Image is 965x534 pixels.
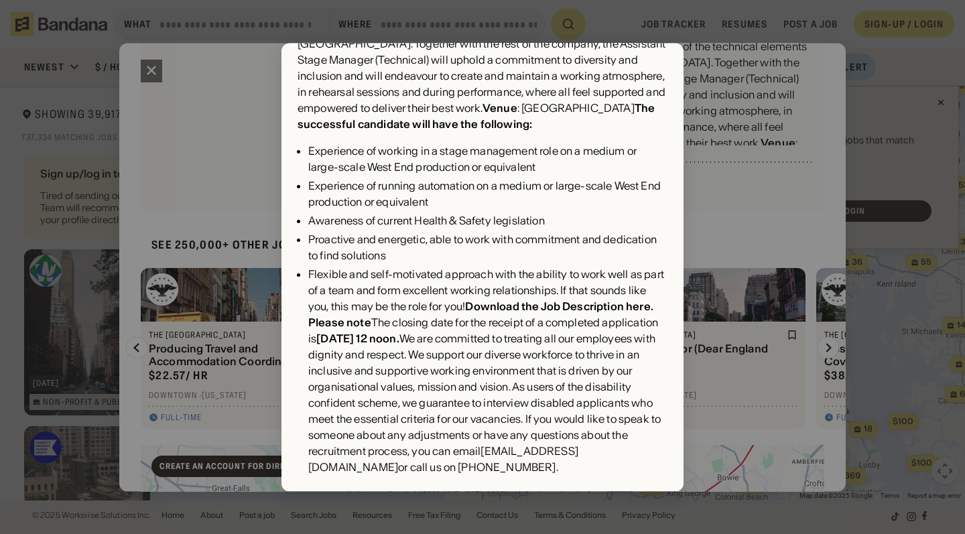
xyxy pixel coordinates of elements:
a: Download the Job Description here. [465,300,653,314]
div: Experience of running automation on a medium or large-scale West End production or equivalent [308,178,667,210]
div: The successful candidate will have the following: [298,102,655,131]
div: [DATE] 12 noon. [316,332,399,346]
div: Proactive and energetic, able to work with commitment and dedication to find solutions [308,232,667,264]
div: Awareness of current Health & Safety legislation [308,213,667,229]
div: Venue [482,102,517,115]
div: Experience of working in a stage management role on a medium or large-scale West End production o... [308,143,667,176]
div: Flexible and self-motivated approach with the ability to work well as part of a team and form exc... [308,267,667,476]
a: [EMAIL_ADDRESS][DOMAIN_NAME] [308,445,578,474]
div: Please note [308,316,371,330]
